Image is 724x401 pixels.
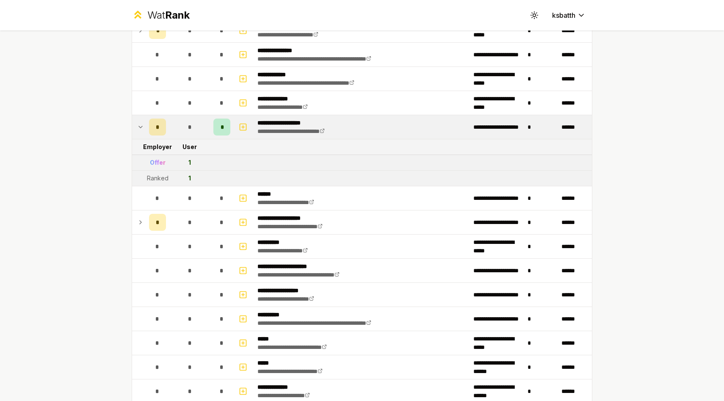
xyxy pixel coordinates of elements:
[132,8,190,22] a: WatRank
[147,174,169,183] div: Ranked
[146,139,169,155] td: Employer
[552,10,575,20] span: ksbatth
[188,158,191,167] div: 1
[150,158,166,167] div: Offer
[165,9,190,21] span: Rank
[188,174,191,183] div: 1
[169,139,210,155] td: User
[545,8,592,23] button: ksbatth
[147,8,190,22] div: Wat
